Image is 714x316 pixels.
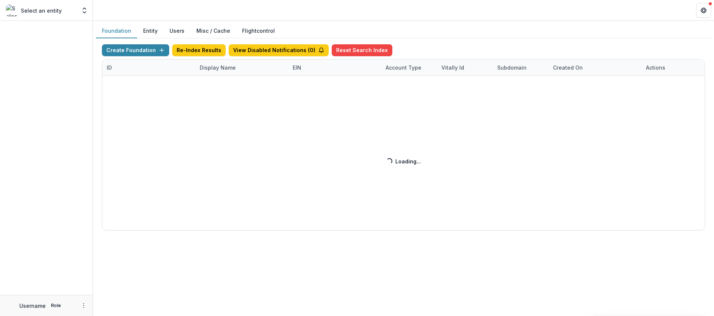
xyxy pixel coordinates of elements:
button: Open entity switcher [79,3,90,18]
button: Foundation [96,24,137,38]
button: More [79,301,88,310]
p: Username [19,302,46,310]
button: Users [164,24,190,38]
button: Get Help [696,3,711,18]
p: Select an entity [21,7,62,15]
button: Misc / Cache [190,24,236,38]
img: Select an entity [6,4,18,16]
a: Flightcontrol [242,27,275,35]
button: Entity [137,24,164,38]
p: Role [49,302,63,309]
